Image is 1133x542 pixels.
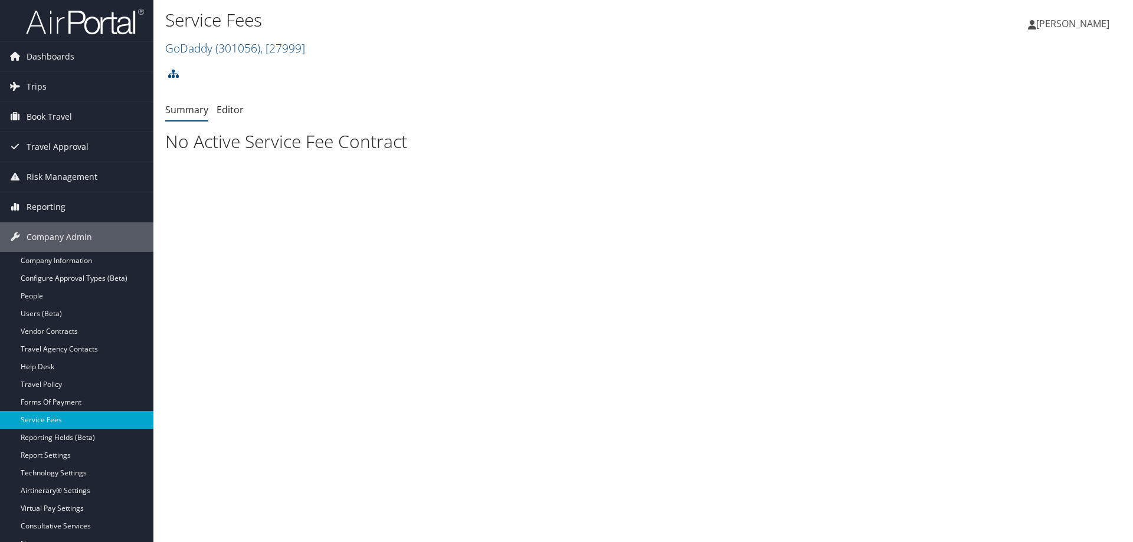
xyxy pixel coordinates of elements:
[217,103,244,116] a: Editor
[27,162,97,192] span: Risk Management
[27,222,92,252] span: Company Admin
[165,129,1121,154] h1: No Active Service Fee Contract
[165,8,803,32] h1: Service Fees
[1028,6,1121,41] a: [PERSON_NAME]
[165,40,305,56] a: GoDaddy
[27,42,74,71] span: Dashboards
[27,102,72,132] span: Book Travel
[27,192,66,222] span: Reporting
[260,40,305,56] span: , [ 27999 ]
[165,103,208,116] a: Summary
[27,132,89,162] span: Travel Approval
[27,72,47,101] span: Trips
[26,8,144,35] img: airportal-logo.png
[215,40,260,56] span: ( 301056 )
[1036,17,1109,30] span: [PERSON_NAME]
